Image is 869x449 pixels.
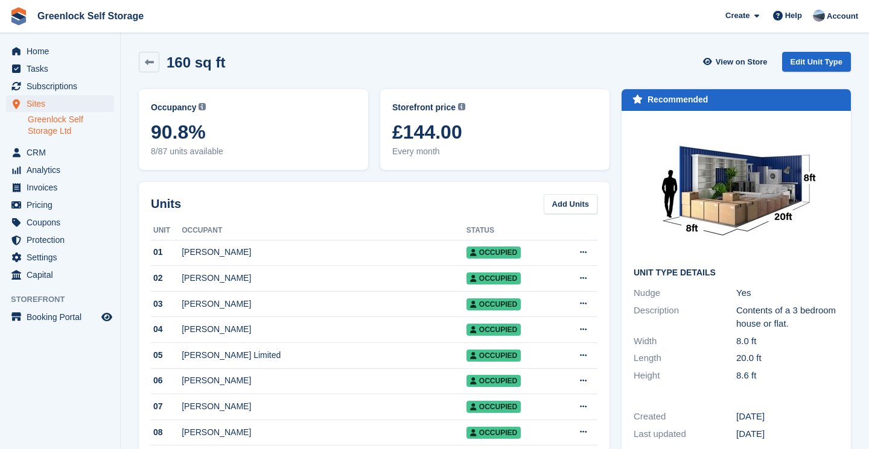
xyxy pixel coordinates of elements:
[634,268,839,278] h2: Unit Type details
[27,196,99,213] span: Pricing
[6,196,114,213] a: menu
[151,323,182,336] div: 04
[827,10,858,22] span: Account
[6,60,114,77] a: menu
[27,309,99,325] span: Booking Portal
[6,144,114,161] a: menu
[466,324,521,336] span: Occupied
[6,95,114,112] a: menu
[466,350,521,362] span: Occupied
[27,249,99,266] span: Settings
[6,43,114,60] a: menu
[6,249,114,266] a: menu
[151,121,356,143] span: 90.8%
[466,221,557,240] th: Status
[725,10,750,22] span: Create
[634,369,736,383] div: Height
[634,334,736,348] div: Width
[466,246,521,259] span: Occupied
[27,60,99,77] span: Tasks
[27,179,99,196] span: Invoices
[182,426,466,439] div: [PERSON_NAME]
[182,246,466,259] div: [PERSON_NAME]
[151,221,182,240] th: Unit
[151,145,356,158] span: 8/87 units available
[648,93,708,106] div: Recommended
[182,323,466,336] div: [PERSON_NAME]
[6,266,114,283] a: menu
[736,410,839,424] div: [DATE]
[199,103,206,110] img: icon-info-grey-7440780725fd019a000dd9b08b2336e03edf1995a4989e88bcd33f0948082b44.svg
[151,195,181,213] h2: Units
[634,304,736,331] div: Description
[182,349,466,362] div: [PERSON_NAME] Limited
[634,286,736,300] div: Nudge
[151,101,196,114] span: Occupancy
[544,194,597,214] a: Add Units
[6,214,114,231] a: menu
[392,121,597,143] span: £144.00
[28,114,114,137] a: Greenlock Self Storage Ltd
[27,43,99,60] span: Home
[33,6,148,26] a: Greenlock Self Storage
[6,78,114,95] a: menu
[736,304,839,331] div: Contents of a 3 bedroom house or flat.
[182,298,466,310] div: [PERSON_NAME]
[736,351,839,365] div: 20.0 ft
[466,272,521,284] span: Occupied
[10,7,28,25] img: stora-icon-8386f47178a22dfd0bd8f6a31ec36ba5ce8667c1dd55bd0f319d3a0aa187defe.svg
[6,162,114,178] a: menu
[11,294,120,306] span: Storefront
[813,10,825,22] img: Jamie Hamilton
[646,123,827,259] img: 20-ft-container%20(3).jpg
[151,400,182,413] div: 07
[6,231,114,248] a: menu
[151,374,182,387] div: 06
[6,179,114,196] a: menu
[736,427,839,441] div: [DATE]
[702,52,772,72] a: View on Store
[27,214,99,231] span: Coupons
[182,374,466,387] div: [PERSON_NAME]
[634,351,736,365] div: Length
[182,272,466,284] div: [PERSON_NAME]
[736,369,839,383] div: 8.6 ft
[466,298,521,310] span: Occupied
[151,426,182,439] div: 08
[182,221,466,240] th: Occupant
[785,10,802,22] span: Help
[782,52,851,72] a: Edit Unit Type
[27,231,99,248] span: Protection
[736,334,839,348] div: 8.0 ft
[466,375,521,387] span: Occupied
[466,401,521,413] span: Occupied
[167,54,225,71] h2: 160 sq ft
[634,427,736,441] div: Last updated
[736,286,839,300] div: Yes
[27,162,99,178] span: Analytics
[716,56,768,68] span: View on Store
[151,246,182,259] div: 01
[27,95,99,112] span: Sites
[151,349,182,362] div: 05
[151,272,182,284] div: 02
[100,310,114,324] a: Preview store
[6,309,114,325] a: menu
[182,400,466,413] div: [PERSON_NAME]
[458,103,465,110] img: icon-info-grey-7440780725fd019a000dd9b08b2336e03edf1995a4989e88bcd33f0948082b44.svg
[466,427,521,439] span: Occupied
[634,410,736,424] div: Created
[392,145,597,158] span: Every month
[27,144,99,161] span: CRM
[27,78,99,95] span: Subscriptions
[151,298,182,310] div: 03
[27,266,99,283] span: Capital
[392,101,456,114] span: Storefront price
